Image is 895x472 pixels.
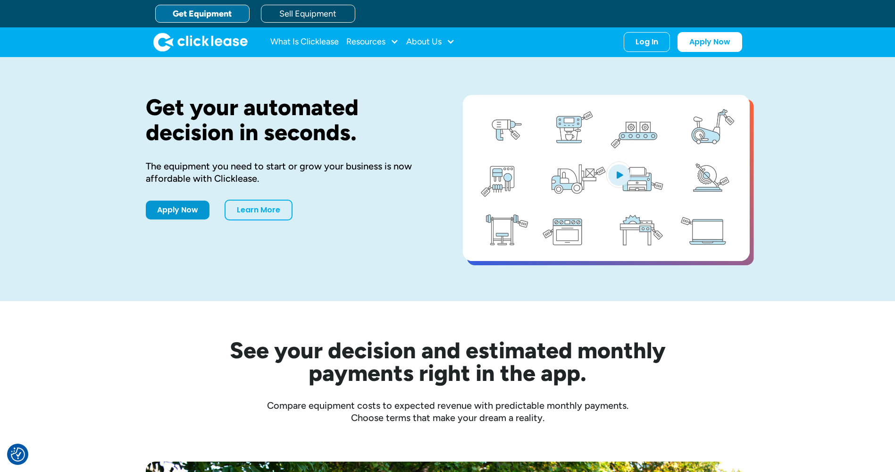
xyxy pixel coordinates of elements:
img: Clicklease logo [153,33,248,51]
img: Revisit consent button [11,447,25,462]
a: Apply Now [146,201,209,219]
h2: See your decision and estimated monthly payments right in the app. [184,339,712,384]
a: Get Equipment [155,5,250,23]
a: Apply Now [678,32,742,52]
div: Compare equipment costs to expected revenue with predictable monthly payments. Choose terms that ... [146,399,750,424]
a: What Is Clicklease [270,33,339,51]
button: Consent Preferences [11,447,25,462]
div: Log In [636,37,658,47]
div: The equipment you need to start or grow your business is now affordable with Clicklease. [146,160,433,185]
a: Learn More [225,200,293,220]
a: open lightbox [463,95,750,261]
div: About Us [406,33,455,51]
div: Resources [346,33,399,51]
img: Blue play button logo on a light blue circular background [606,161,632,188]
a: home [153,33,248,51]
a: Sell Equipment [261,5,355,23]
h1: Get your automated decision in seconds. [146,95,433,145]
